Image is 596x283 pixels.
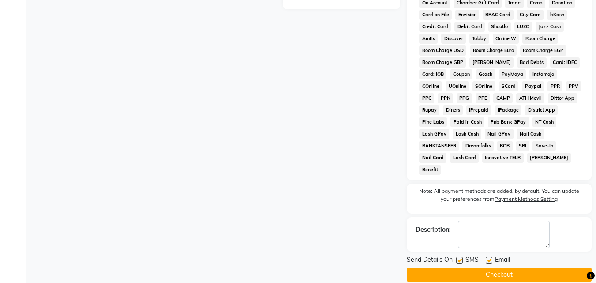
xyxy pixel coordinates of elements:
span: Gcash [476,69,495,79]
span: Dittor App [548,93,577,103]
span: Instamojo [529,69,557,79]
span: Room Charge Euro [470,45,517,56]
span: Nail Card [419,153,446,163]
span: bKash [547,10,567,20]
span: Credit Card [419,22,451,32]
span: [PERSON_NAME] [469,57,514,68]
span: Card: IOB [419,69,446,79]
span: Tabby [469,34,489,44]
span: AmEx [419,34,438,44]
span: Rupay [419,105,439,115]
span: Pnb Bank GPay [488,117,529,127]
span: BANKTANSFER [419,141,459,151]
span: Benefit [419,165,441,175]
span: iPackage [495,105,522,115]
span: Envision [455,10,479,20]
span: Dreamfolks [462,141,494,151]
span: Pine Labs [419,117,447,127]
span: SMS [465,255,479,266]
span: PPE [476,93,490,103]
span: Card: IDFC [550,57,580,68]
span: Shoutlo [488,22,511,32]
span: ATH Movil [516,93,544,103]
span: iPrepaid [466,105,491,115]
span: District App [525,105,558,115]
span: Nail Cash [517,129,544,139]
span: Paid in Cash [450,117,484,127]
span: City Card [517,10,544,20]
span: [PERSON_NAME] [527,153,571,163]
span: Room Charge USD [419,45,466,56]
div: Description: [416,225,451,234]
label: Note: All payment methods are added, by default. You can update your preferences from [416,187,583,207]
span: Room Charge EGP [520,45,566,56]
span: PPC [419,93,434,103]
span: PayMaya [499,69,526,79]
span: BRAC Card [483,10,514,20]
span: Lash Card [450,153,479,163]
span: PPV [566,81,581,91]
span: PPR [547,81,562,91]
span: Lash Cash [453,129,481,139]
span: Room Charge [522,34,558,44]
span: Nail GPay [485,129,514,139]
span: Jazz Cash [536,22,564,32]
span: BOB [497,141,513,151]
span: Save-In [532,141,556,151]
span: CAMP [493,93,513,103]
span: Paypal [522,81,544,91]
span: Discover [441,34,466,44]
button: Checkout [407,268,592,282]
span: PPN [438,93,453,103]
span: SOnline [472,81,495,91]
span: Email [495,255,510,266]
span: COnline [419,81,442,91]
span: Debit Card [454,22,485,32]
span: Card on File [419,10,452,20]
span: Diners [443,105,463,115]
span: UOnline [446,81,469,91]
span: PPG [457,93,472,103]
span: Room Charge GBP [419,57,466,68]
span: LUZO [514,22,532,32]
span: Innovative TELR [482,153,524,163]
span: NT Cash [532,117,557,127]
label: Payment Methods Setting [495,195,558,203]
span: Online W [493,34,519,44]
span: Bad Debts [517,57,547,68]
span: Lash GPay [419,129,449,139]
span: Coupon [450,69,472,79]
span: Send Details On [407,255,453,266]
span: SCard [499,81,519,91]
span: SBI [516,141,529,151]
